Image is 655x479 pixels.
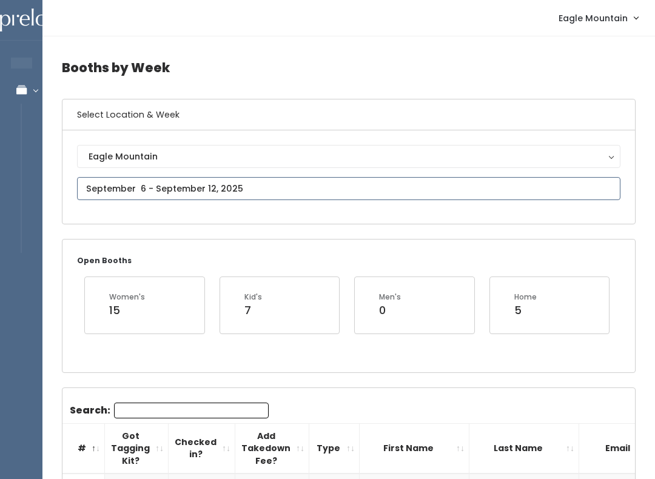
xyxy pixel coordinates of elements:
th: Last Name: activate to sort column ascending [469,423,579,474]
div: Men's [379,292,401,303]
div: Home [514,292,537,303]
label: Search: [70,403,269,418]
div: 7 [244,303,262,318]
a: Eagle Mountain [546,5,650,31]
th: First Name: activate to sort column ascending [360,423,469,474]
th: Checked in?: activate to sort column ascending [169,423,235,474]
th: Add Takedown Fee?: activate to sort column ascending [235,423,309,474]
th: Type: activate to sort column ascending [309,423,360,474]
div: Eagle Mountain [89,150,609,163]
div: 15 [109,303,145,318]
div: Women's [109,292,145,303]
th: #: activate to sort column descending [62,423,105,474]
span: Eagle Mountain [559,12,628,25]
h6: Select Location & Week [62,99,635,130]
th: Got Tagging Kit?: activate to sort column ascending [105,423,169,474]
h4: Booths by Week [62,51,636,84]
div: 0 [379,303,401,318]
input: September 6 - September 12, 2025 [77,177,620,200]
input: Search: [114,403,269,418]
small: Open Booths [77,255,132,266]
button: Eagle Mountain [77,145,620,168]
div: Kid's [244,292,262,303]
div: 5 [514,303,537,318]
